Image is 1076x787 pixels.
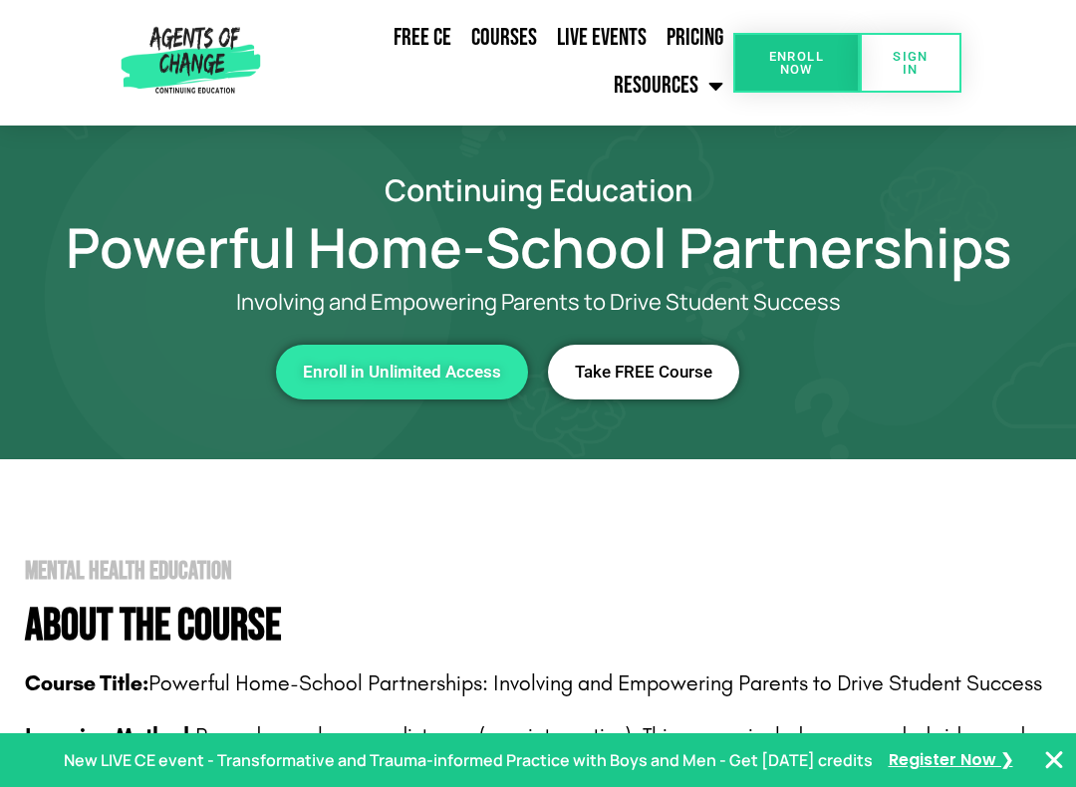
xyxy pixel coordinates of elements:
span: Take FREE Course [575,364,712,381]
p: Involving and Empowering Parents to Drive Student Success [130,290,946,315]
a: Register Now ❯ [889,746,1013,775]
a: Take FREE Course [548,345,739,399]
a: Courses [461,15,547,61]
p: Powerful Home-School Partnerships: Involving and Empowering Parents to Drive Student Success [25,668,1076,699]
a: Enroll in Unlimited Access [276,345,528,399]
a: Resources [604,61,733,111]
p: New LIVE CE event - Transformative and Trauma-informed Practice with Boys and Men - Get [DATE] cr... [64,746,873,775]
span: Enroll Now [765,50,829,76]
a: Enroll Now [733,33,861,93]
button: Close Banner [1042,748,1066,772]
h2: Continuing Education [50,175,1026,204]
a: Live Events [547,15,657,61]
b: Course Title: [25,670,148,696]
nav: Menu [267,15,733,111]
a: Pricing [657,15,733,61]
b: Learning Method: [25,723,195,749]
span: Enroll in Unlimited Access [303,364,501,381]
a: Free CE [384,15,461,61]
a: SIGN IN [860,33,961,93]
h4: About The Course [25,604,1076,649]
p: Record asynchronous distance (non-interactive). This course includes a recorded video and access ... [25,721,1076,783]
span: SIGN IN [892,50,930,76]
h2: Mental Health Education [25,559,1076,584]
h1: Powerful Home-School Partnerships [50,224,1026,270]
